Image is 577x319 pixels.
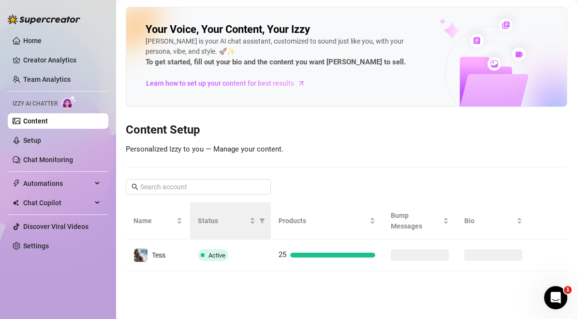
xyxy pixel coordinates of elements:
[13,180,20,187] span: thunderbolt
[126,202,190,240] th: Name
[23,137,41,144] a: Setup
[140,182,257,192] input: Search account
[146,76,312,91] a: Learn how to set up your content for best results
[279,250,286,259] span: 25
[132,183,138,190] span: search
[23,37,42,45] a: Home
[23,176,92,191] span: Automations
[279,215,368,226] span: Products
[146,23,310,36] h2: Your Voice, Your Content, Your Izzy
[417,8,567,106] img: ai-chatter-content-library-cLFOSyPT.png
[13,199,19,206] img: Chat Copilot
[190,202,270,240] th: Status
[391,210,441,231] span: Bump Messages
[198,215,247,226] span: Status
[23,117,48,125] a: Content
[23,242,49,250] a: Settings
[457,202,530,240] th: Bio
[464,215,515,226] span: Bio
[564,286,572,294] span: 1
[23,156,73,164] a: Chat Monitoring
[23,195,92,211] span: Chat Copilot
[259,218,265,224] span: filter
[61,95,76,109] img: AI Chatter
[383,202,457,240] th: Bump Messages
[23,52,101,68] a: Creator Analytics
[126,122,567,138] h3: Content Setup
[23,76,71,83] a: Team Analytics
[296,78,306,88] span: arrow-right
[146,78,294,89] span: Learn how to set up your content for best results
[152,251,165,259] span: Tess
[23,223,89,230] a: Discover Viral Videos
[544,286,567,309] iframe: Intercom live chat
[8,15,80,24] img: logo-BBDzfeDw.svg
[13,99,58,108] span: Izzy AI Chatter
[146,58,406,66] strong: To get started, fill out your bio and the content you want [PERSON_NAME] to sell.
[134,248,148,262] img: Tess
[126,145,283,153] span: Personalized Izzy to you — Manage your content.
[257,213,267,228] span: filter
[133,215,175,226] span: Name
[208,252,225,259] span: Active
[146,36,427,68] div: [PERSON_NAME] is your AI chat assistant, customized to sound just like you, with your persona, vi...
[271,202,383,240] th: Products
